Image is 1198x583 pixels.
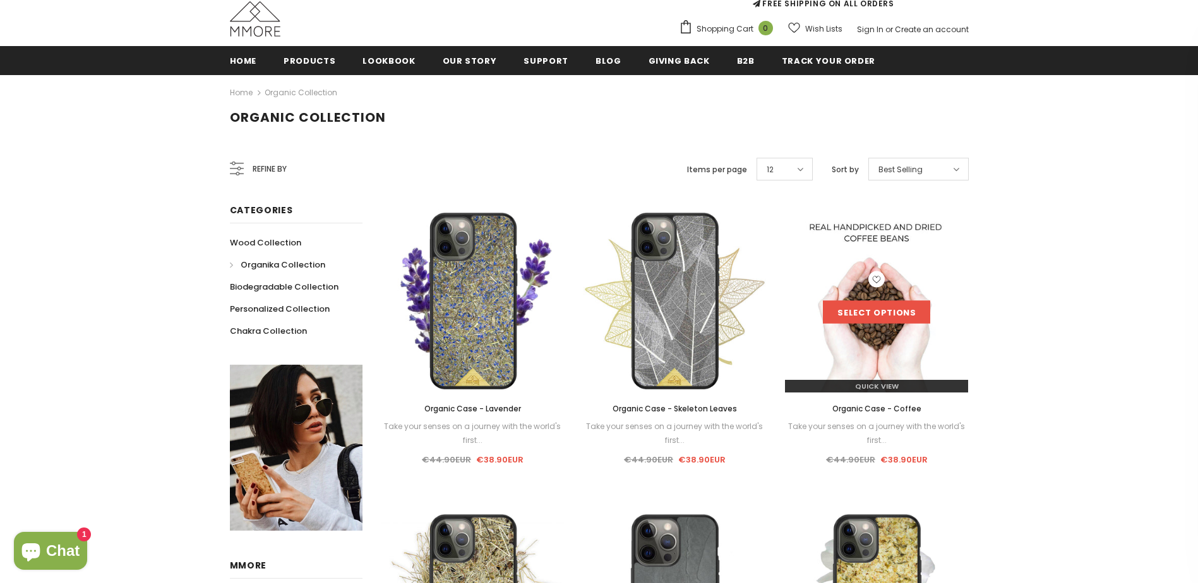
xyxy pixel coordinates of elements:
[381,420,565,447] div: Take your senses on a journey with the world's first...
[697,23,753,35] span: Shopping Cart
[767,163,774,176] span: 12
[381,402,565,416] a: Organic Case - Lavender
[785,420,968,447] div: Take your senses on a journey with the world's first...
[737,46,755,74] a: B2B
[679,20,779,38] a: Shopping Cart 0
[230,109,386,126] span: Organic Collection
[253,162,287,176] span: Refine by
[230,46,257,74] a: Home
[230,276,338,298] a: Biodegradable Collection
[782,46,875,74] a: Track your order
[583,402,766,416] a: Organic Case - Skeleton Leaves
[524,55,568,67] span: support
[782,55,875,67] span: Track your order
[284,55,335,67] span: Products
[624,454,673,466] span: €44.90EUR
[422,454,471,466] span: €44.90EUR
[241,259,325,271] span: Organika Collection
[785,402,968,416] a: Organic Case - Coffee
[805,23,842,35] span: Wish Lists
[613,403,737,414] span: Organic Case - Skeleton Leaves
[265,87,337,98] a: Organic Collection
[476,454,524,466] span: €38.90EUR
[230,325,307,337] span: Chakra Collection
[678,454,726,466] span: €38.90EUR
[230,1,280,37] img: MMORE Cases
[230,254,325,276] a: Organika Collection
[788,18,842,40] a: Wish Lists
[230,559,267,572] span: MMORE
[737,55,755,67] span: B2B
[284,46,335,74] a: Products
[230,298,330,320] a: Personalized Collection
[878,163,923,176] span: Best Selling
[230,303,330,315] span: Personalized Collection
[832,403,921,414] span: Organic Case - Coffee
[596,55,621,67] span: Blog
[880,454,928,466] span: €38.90EUR
[687,163,747,176] label: Items per page
[857,24,884,35] a: Sign In
[230,204,293,216] span: Categories
[230,232,301,254] a: Wood Collection
[230,281,338,293] span: Biodegradable Collection
[758,21,773,35] span: 0
[230,320,307,342] a: Chakra Collection
[885,24,893,35] span: or
[785,209,968,392] img: Real Handpicked Organic Coffee Beans Held in Hand
[832,163,859,176] label: Sort by
[424,403,521,414] span: Organic Case - Lavender
[649,46,710,74] a: Giving back
[785,380,968,392] a: Quick View
[583,420,766,447] div: Take your senses on a journey with the world's first...
[230,237,301,249] span: Wood Collection
[596,46,621,74] a: Blog
[443,55,497,67] span: Our Story
[649,55,710,67] span: Giving back
[823,301,930,324] a: Select options
[230,85,253,100] a: Home
[362,46,415,74] a: Lookbook
[826,454,875,466] span: €44.90EUR
[230,55,257,67] span: Home
[855,381,899,391] span: Quick View
[895,24,969,35] a: Create an account
[10,532,91,573] inbox-online-store-chat: Shopify online store chat
[524,46,568,74] a: support
[443,46,497,74] a: Our Story
[362,55,415,67] span: Lookbook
